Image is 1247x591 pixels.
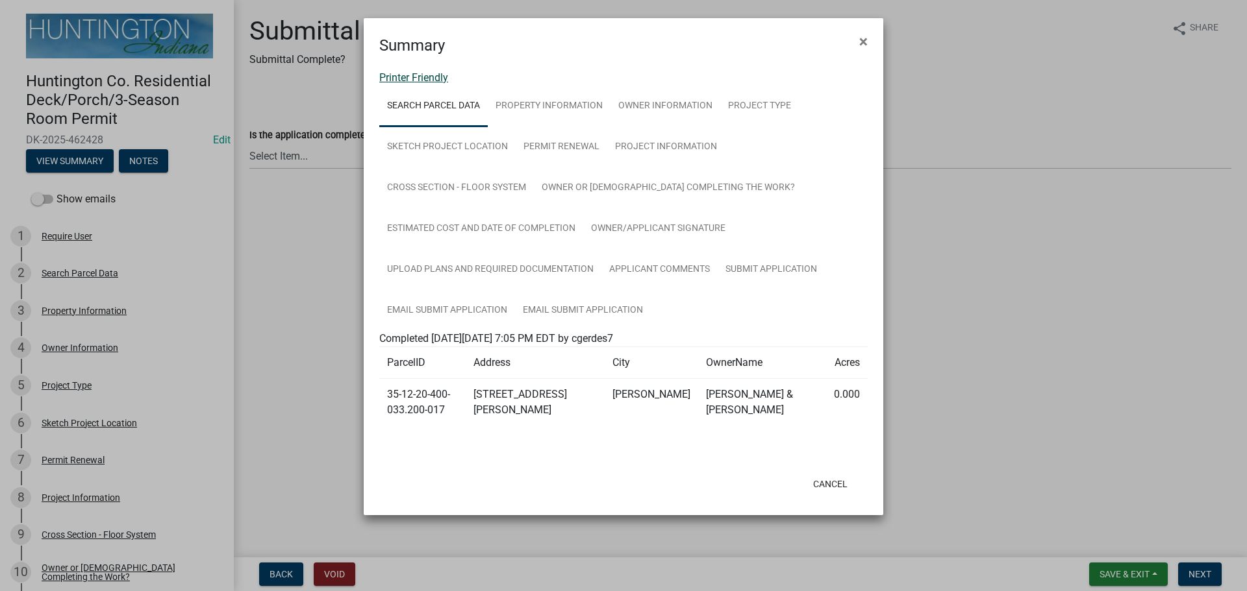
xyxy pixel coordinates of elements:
[605,379,698,426] td: [PERSON_NAME]
[516,127,607,168] a: Permit Renewal
[698,379,826,426] td: [PERSON_NAME] & [PERSON_NAME]
[379,71,448,84] a: Printer Friendly
[379,249,601,291] a: Upload Plans and Required Documentation
[607,127,725,168] a: Project Information
[379,34,445,57] h4: Summary
[466,347,605,379] td: Address
[379,332,613,344] span: Completed [DATE][DATE] 7:05 PM EDT by cgerdes7
[803,472,858,496] button: Cancel
[379,347,466,379] td: ParcelID
[826,347,868,379] td: Acres
[611,86,720,127] a: Owner Information
[601,249,718,291] a: Applicant Comments
[605,347,698,379] td: City
[826,379,868,426] td: 0.000
[379,290,515,332] a: Email Submit Application
[488,86,611,127] a: Property Information
[379,86,488,127] a: Search Parcel Data
[379,208,583,250] a: Estimated Cost and Date of Completion
[583,208,733,250] a: Owner/Applicant Signature
[849,23,878,60] button: Close
[720,86,799,127] a: Project Type
[379,167,534,209] a: Cross Section - Floor System
[534,167,803,209] a: Owner or [DEMOGRAPHIC_DATA] Completing the Work?
[515,290,651,332] a: Email Submit Application
[698,347,826,379] td: OwnerName
[466,379,605,426] td: [STREET_ADDRESS][PERSON_NAME]
[859,32,868,51] span: ×
[379,127,516,168] a: Sketch Project Location
[379,379,466,426] td: 35-12-20-400-033.200-017
[718,249,825,291] a: Submit Application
